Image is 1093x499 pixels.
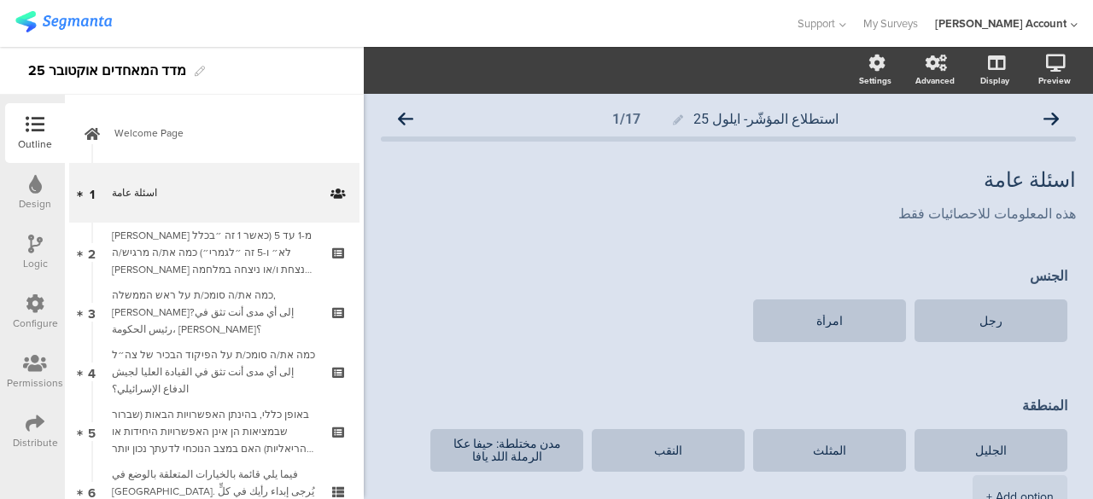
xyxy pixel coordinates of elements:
div: Design [19,196,51,212]
div: כמה את/ה סומכ/ת על הפיקוד הבכיר של צה״ל إلى أي مدى أنت تثق في القيادة العليا لجيش الدفاع الإسرائيلي؟ [112,346,316,397]
p: هذه المعلومات للاحصائيات فقط [381,206,1076,222]
div: Permissions [7,375,63,391]
div: Distribute [13,435,58,450]
span: 3 [88,303,96,322]
div: Display [980,74,1009,87]
a: 1 اسئلة عامة [69,163,359,223]
a: Welcome Page [69,103,359,163]
span: 4 [88,363,96,381]
p: اسئلة عامة [381,167,1076,193]
span: 1 [90,183,95,202]
div: Logic [23,256,48,271]
div: 25 מדד המאחדים אוקטובר [28,57,186,84]
a: 3 כמה את/ה סומכ/ת על ראש הממשלה, [PERSON_NAME]?إلى أي مدى أنت تثق في رئيس الحكومة، [PERSON_NAME]؟ [69,282,359,342]
div: اسئلة عامة [112,184,316,201]
div: Preview [1038,74,1071,87]
span: استطلاع المؤشّر- ايلول 25 [693,111,839,127]
a: 4 כמה את/ה סומכ/ת על הפיקוד הבכיר של צה״ל إلى أي مدى أنت تثق في القيادة العليا لجيش الدفاع الإسرا... [69,342,359,402]
div: 1/17 [612,111,640,127]
div: Advanced [915,74,955,87]
div: כמה את/ה סומכ/ת על ראש הממשלה, בנימין נתניהו?إلى أي مدى أنت تثق في رئيس الحكومة، نتنياهو؟ [112,287,316,338]
a: 5 באופן כללי, בהינתן האפשרויות הבאות (שברור שבמציאות הן אינן האפשרויות היחידות או הריאליות) האם ב... [69,402,359,461]
div: Outline [18,136,52,152]
div: באופן כללי, בהינתן האפשרויות הבאות (שברור שבמציאות הן אינן האפשרויות היחידות או הריאליות) האם במצ... [112,406,316,457]
div: Settings [859,74,891,87]
img: segmanta logo [15,11,112,32]
span: Welcome Page [114,125,333,142]
div: Configure [13,316,58,331]
div: [PERSON_NAME] Account [935,15,1067,32]
div: אנא דרג מ-1 עד 5 (כאשר 1 זה ״בכלל לא״ ו-5 זה ״לגמרי״) כמה את/ה מרגיש/ה שישראל מנצחת ו/או ניצחה במ... [112,227,316,278]
span: Support [798,15,835,32]
a: 2 [PERSON_NAME] מ-1 עד 5 (כאשר 1 זה ״בכלל לא״ ו-5 זה ״לגמרי״) כמה את/ה מרגיש/ה [PERSON_NAME] מנצח... [69,223,359,282]
span: 2 [88,243,96,262]
span: 5 [88,422,96,441]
